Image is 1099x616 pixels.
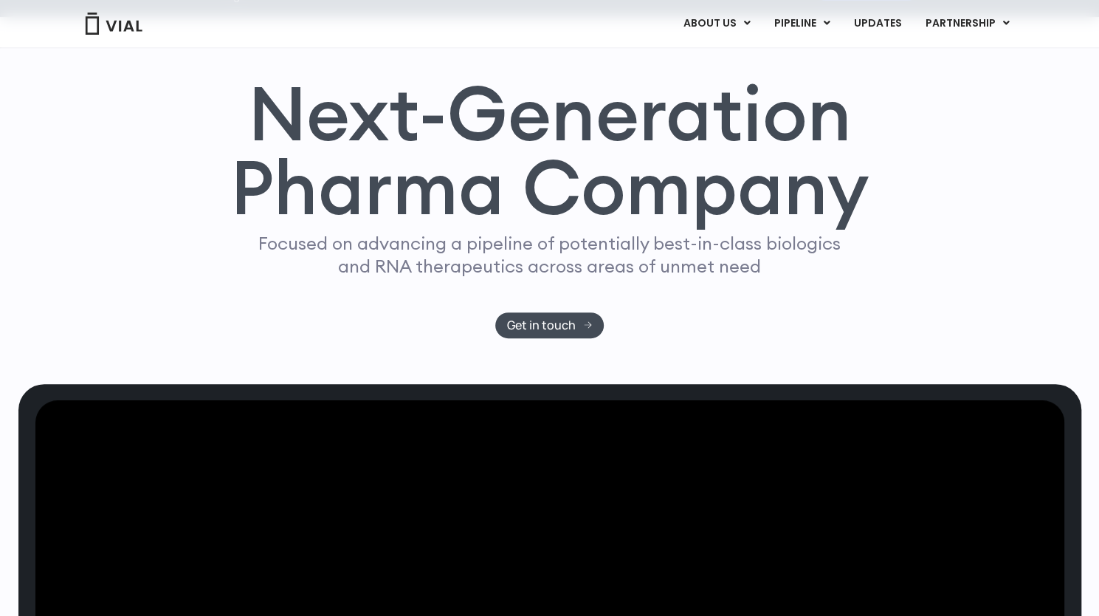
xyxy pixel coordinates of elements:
p: Focused on advancing a pipeline of potentially best-in-class biologics and RNA therapeutics acros... [252,232,847,278]
span: Get in touch [507,320,576,331]
img: Vial Logo [84,13,143,35]
a: UPDATES [841,11,912,36]
a: PARTNERSHIPMenu Toggle [913,11,1021,36]
h1: Next-Generation Pharma Company [230,76,869,225]
a: ABOUT USMenu Toggle [671,11,761,36]
a: Get in touch [495,312,604,338]
a: PIPELINEMenu Toggle [762,11,841,36]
